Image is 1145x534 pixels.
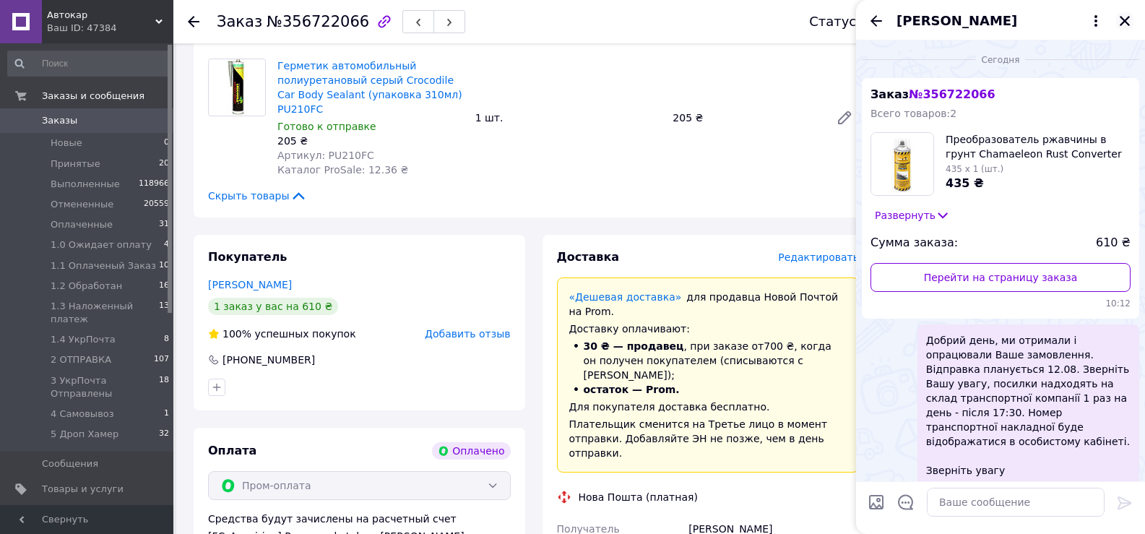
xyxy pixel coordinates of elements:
span: 10:12 12.08.2025 [870,298,1131,310]
div: [PHONE_NUMBER] [221,353,316,367]
span: Выполненные [51,178,120,191]
span: 1 [164,408,169,421]
span: 1.3 Наложенный платеж [51,300,159,326]
div: Для покупателя доставка бесплатно. [569,400,847,414]
span: Отмененные [51,198,113,211]
span: Сообщения [42,457,98,470]
a: Перейти на страницу заказа [870,263,1131,292]
div: Вернуться назад [188,14,199,29]
span: 118966 [139,178,169,191]
span: 100% [222,328,251,340]
span: 107 [154,353,169,366]
span: 3 УкрПочта Отправлены [51,374,159,400]
span: 435 ₴ [946,176,984,190]
span: остаток — Prom. [584,384,680,395]
span: Заказ [217,13,262,30]
button: Открыть шаблоны ответов [896,493,915,512]
span: №356722066 [267,13,369,30]
div: Статус заказа [809,14,906,29]
span: Добавить отзыв [425,328,510,340]
span: Сумма заказа: [870,235,958,251]
span: 16 [159,280,169,293]
span: Преобразователь ржавчины в грунт Chamaeleon Rust Converter Primer (аэрозоль 400мл) 26060 [946,132,1131,161]
span: Товары и услуги [42,483,124,496]
span: 31 [159,218,169,231]
span: Доставка [557,250,620,264]
span: 4 [164,238,169,251]
span: Редактировать [778,251,859,263]
a: [PERSON_NAME] [208,279,292,290]
div: 1 заказ у вас на 610 ₴ [208,298,338,315]
span: 0 [164,137,169,150]
input: Поиск [7,51,170,77]
a: Редактировать [830,103,859,132]
div: Ваш ID: 47384 [47,22,173,35]
span: 1.2 Обработан [51,280,122,293]
span: 2 ОТПРАВКА [51,353,111,366]
span: Автокар [47,9,155,22]
span: 32 [159,428,169,441]
button: Закрыть [1116,12,1133,30]
span: 10 [159,259,169,272]
span: Покупатель [208,250,287,264]
div: Плательщик сменится на Третье лицо в момент отправки. Добавляйте ЭН не позже, чем в день отправки. [569,417,847,460]
button: Развернуть [870,207,954,223]
span: Принятые [51,158,100,171]
div: Доставку оплачивают: [569,322,847,336]
span: 30 ₴ — продавец [584,340,684,352]
span: Готово к отправке [277,121,376,132]
span: 435 x 1 (шт.) [946,164,1003,174]
div: 205 ₴ [277,134,464,148]
span: Оплаченные [51,218,113,231]
li: , при заказе от 700 ₴ , когда он получен покупателем (списываются с [PERSON_NAME]); [569,339,847,382]
img: Герметик автомобильный полиуретановый серый Crocodile Car Body Sealant (упаковка 310мл) PU210FC [227,59,248,116]
span: 20 [159,158,169,171]
a: «Дешевая доставка» [569,291,682,303]
span: 1.1 Оплаченый Заказ [51,259,156,272]
span: Заказы и сообщения [42,90,144,103]
span: [PERSON_NAME] [896,12,1017,30]
span: Новые [51,137,82,150]
span: Сегодня [976,54,1026,66]
img: 4636113794_w100_h100_preobrazovatel-rzhavchiny-v.jpg [871,133,933,195]
span: Артикул: PU210FC [277,150,374,161]
span: Заказ [870,87,995,101]
span: № 356722066 [909,87,995,101]
div: Оплачено [432,442,510,460]
span: 18 [159,374,169,400]
span: Оплата [208,444,256,457]
div: для продавца Новой Почтой на Prom. [569,290,847,319]
div: Нова Пошта (платная) [575,490,701,504]
button: Назад [868,12,885,30]
span: 5 Дроп Хамер [51,428,118,441]
div: 1 шт. [470,108,667,128]
span: Скрыть товары [208,189,307,203]
span: 1.0 Ожидает оплату [51,238,152,251]
span: Заказы [42,114,77,127]
span: 1.4 УкрПочта [51,333,116,346]
div: 12.08.2025 [862,52,1139,66]
span: 610 ₴ [1096,235,1131,251]
span: 13 [159,300,169,326]
div: успешных покупок [208,327,356,341]
span: Каталог ProSale: 12.36 ₴ [277,164,408,176]
a: Герметик автомобильный полиуретановый серый Crocodile Car Body Sealant (упаковка 310мл) PU210FC [277,60,462,115]
div: 205 ₴ [667,108,824,128]
button: [PERSON_NAME] [896,12,1105,30]
span: 8 [164,333,169,346]
span: 20559 [144,198,169,211]
span: Всего товаров: 2 [870,108,956,119]
span: 4 Самовывоз [51,408,114,421]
